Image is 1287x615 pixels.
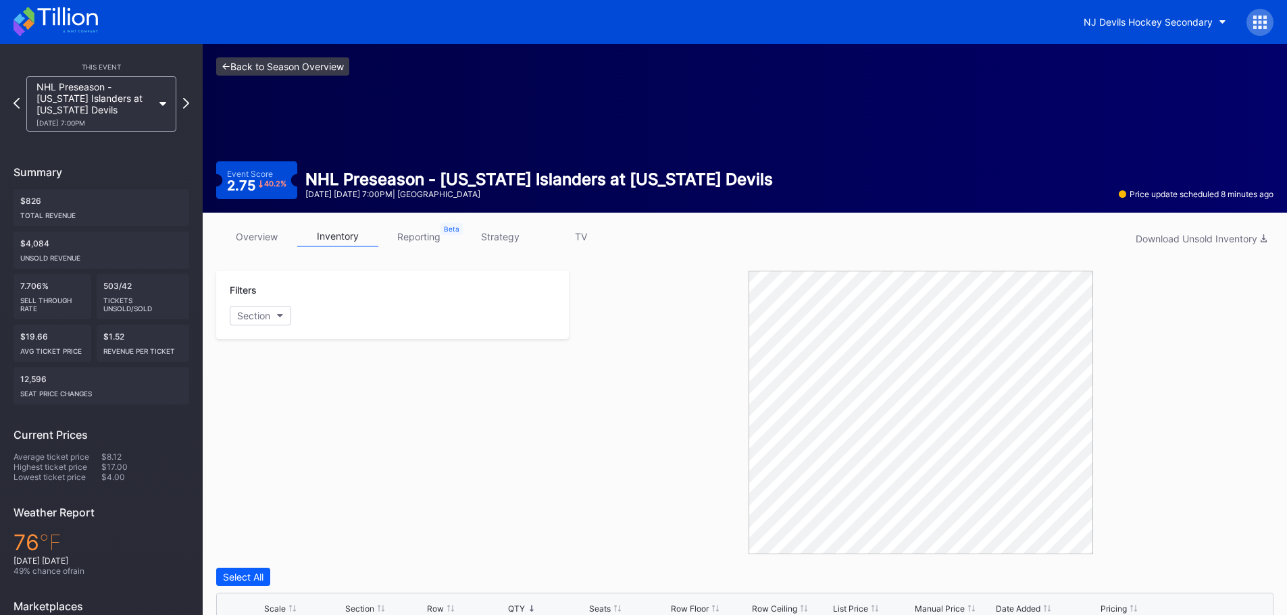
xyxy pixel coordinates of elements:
div: [DATE] 7:00PM [36,119,153,127]
div: $8.12 [101,452,189,462]
div: $4,084 [14,232,189,269]
div: Filters [230,284,555,296]
div: Date Added [996,604,1040,614]
div: Lowest ticket price [14,472,101,482]
div: Scale [264,604,286,614]
div: Row Ceiling [752,604,797,614]
div: $19.66 [14,325,91,362]
div: $826 [14,189,189,226]
div: Select All [223,571,263,583]
a: overview [216,226,297,247]
div: $1.52 [97,325,190,362]
div: Event Score [227,169,273,179]
div: Manual Price [915,604,965,614]
div: 76 [14,529,189,556]
button: Download Unsold Inventory [1129,230,1273,248]
div: Weather Report [14,506,189,519]
span: ℉ [39,529,61,556]
div: Highest ticket price [14,462,101,472]
a: <-Back to Season Overview [216,57,349,76]
div: 40.2 % [264,180,286,188]
div: Avg ticket price [20,342,84,355]
div: 7.706% [14,274,91,319]
div: NHL Preseason - [US_STATE] Islanders at [US_STATE] Devils [305,169,773,189]
a: TV [540,226,622,247]
div: NJ Devils Hockey Secondary [1084,16,1213,28]
div: Current Prices [14,428,189,442]
a: inventory [297,226,378,247]
div: 503/42 [97,274,190,319]
div: Pricing [1101,604,1127,614]
div: QTY [508,604,525,614]
div: $17.00 [101,462,189,472]
div: Marketplaces [14,599,189,613]
div: 2.75 [227,179,287,192]
div: Average ticket price [14,452,101,462]
div: Total Revenue [20,206,182,219]
div: Sell Through Rate [20,291,84,313]
div: seat price changes [20,384,182,398]
div: $4.00 [101,472,189,482]
div: [DATE] [DATE] 7:00PM | [GEOGRAPHIC_DATA] [305,189,773,199]
button: Section [230,306,291,325]
div: Summary [14,165,189,179]
div: Seats [589,604,611,614]
div: Tickets Unsold/Sold [103,291,183,313]
div: 49 % chance of rain [14,566,189,576]
div: This Event [14,63,189,71]
div: Section [345,604,374,614]
button: Select All [216,568,270,586]
div: Price update scheduled 8 minutes ago [1119,189,1273,199]
a: strategy [459,226,540,247]
div: [DATE] [DATE] [14,556,189,566]
div: Download Unsold Inventory [1136,233,1267,244]
a: reporting [378,226,459,247]
div: Row Floor [671,604,709,614]
div: NHL Preseason - [US_STATE] Islanders at [US_STATE] Devils [36,81,153,127]
div: Section [237,310,270,321]
div: 12,596 [14,367,189,404]
div: Unsold Revenue [20,248,182,262]
div: Revenue per ticket [103,342,183,355]
button: NJ Devils Hockey Secondary [1074,9,1236,34]
div: List Price [833,604,868,614]
div: Row [427,604,444,614]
